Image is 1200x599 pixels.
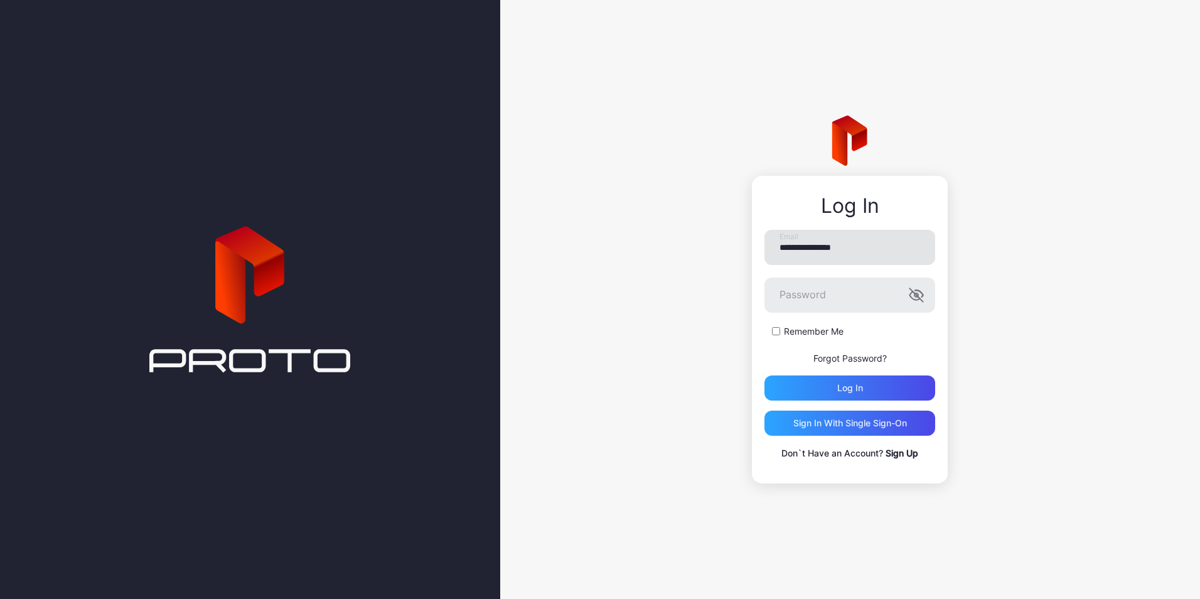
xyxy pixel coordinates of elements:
a: Sign Up [886,448,918,458]
a: Forgot Password? [813,353,887,364]
button: Log in [764,375,935,401]
p: Don`t Have an Account? [764,446,935,461]
div: Log in [837,383,863,393]
button: Sign in With Single Sign-On [764,411,935,436]
label: Remember Me [784,325,844,338]
div: Sign in With Single Sign-On [793,418,907,428]
input: Password [764,278,935,313]
button: Password [909,288,924,303]
input: Email [764,230,935,265]
div: Log In [764,195,935,217]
